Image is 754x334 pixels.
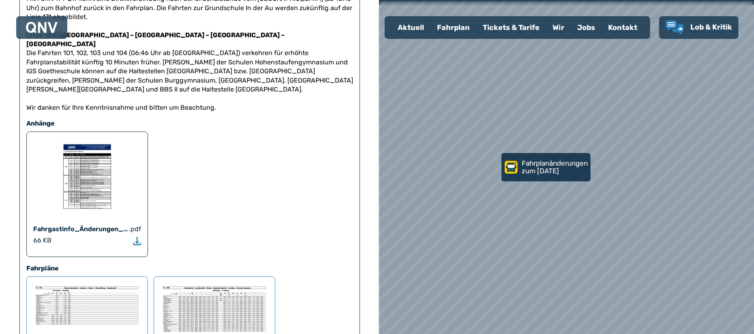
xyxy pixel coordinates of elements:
[546,17,571,38] a: Wir
[33,236,51,245] div: 66 KB
[59,138,116,219] img: PDF-Datei
[26,94,353,112] p: Wir danken für Ihre Kenntnisnahme und bitten um Beachtung.
[33,224,129,234] div: Fahrgastinfo_Änderungen_LB55_18.08.25
[690,23,732,32] span: Lob & Kritik
[501,153,591,181] a: Fahrplanänderungen zum [DATE]
[129,224,141,234] div: .pdf
[431,17,476,38] a: Fahrplan
[666,20,732,35] a: Lob & Kritik
[26,264,353,273] h4: Fahrpläne
[26,31,285,48] strong: Linie 180: [GEOGRAPHIC_DATA] – [GEOGRAPHIC_DATA] – [GEOGRAPHIC_DATA] – [GEOGRAPHIC_DATA]
[26,21,353,94] p: Die Fahrten 101, 102, 103 und 104 (06:46 Uhr ab [GEOGRAPHIC_DATA]) verkehren für erhöhte Fahrplan...
[522,160,589,174] p: Fahrplanänderungen zum [DATE]
[391,17,431,38] a: Aktuell
[26,119,353,128] h4: Anhänge
[133,236,141,244] a: Download
[602,17,644,38] a: Kontakt
[26,19,58,36] a: QNV Logo
[26,22,58,33] img: QNV Logo
[571,17,602,38] a: Jobs
[476,17,546,38] a: Tickets & Tarife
